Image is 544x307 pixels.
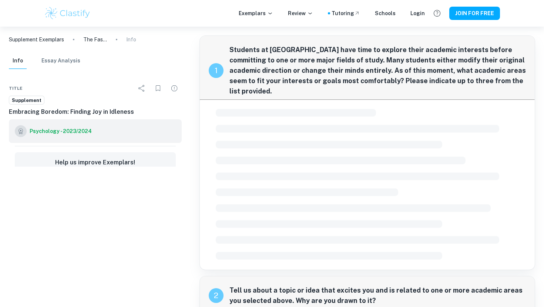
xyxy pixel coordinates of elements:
p: The Fascinating World of [MEDICAL_DATA] Engineering: A Journey into Biomedical Engineering [83,35,107,44]
button: Info [9,53,27,69]
div: recipe [209,63,224,78]
a: Login [410,9,425,17]
span: Tell us about a topic or idea that excites you and is related to one or more academic areas you s... [229,285,526,306]
p: Review [288,9,313,17]
a: Psychology - 2023/2024 [30,125,92,137]
a: Supplement [9,96,44,105]
span: Supplement [9,97,44,104]
button: Essay Analysis [41,53,80,69]
a: Schools [375,9,396,17]
p: Exemplars [239,9,273,17]
div: Report issue [167,81,182,96]
p: Info [126,35,136,44]
h6: Psychology - 2023/2024 [30,127,92,135]
div: recipe [209,288,224,303]
button: JOIN FOR FREE [449,7,500,20]
a: Supplement Exemplars [9,35,64,44]
h6: Embracing Boredom: Finding Joy in Idleness [9,108,182,116]
button: Help and Feedback [431,7,443,20]
img: Clastify logo [44,6,91,21]
span: Title [9,85,23,92]
a: Tutoring [332,9,360,17]
div: Share [134,81,149,96]
div: Bookmark [151,81,165,96]
span: Students at [GEOGRAPHIC_DATA] have time to explore their academic interests before committing to ... [229,45,526,96]
h6: Help us improve Exemplars! [21,158,170,167]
